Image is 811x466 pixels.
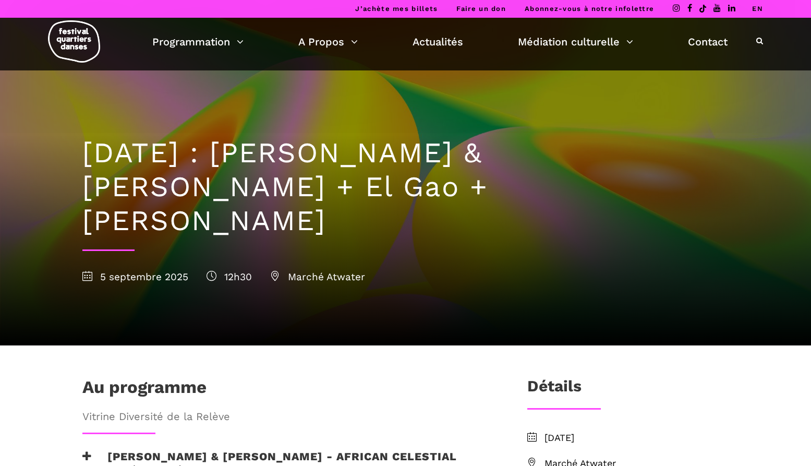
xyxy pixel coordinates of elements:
span: Marché Atwater [270,271,365,283]
h3: Détails [527,377,582,403]
a: Programmation [152,33,244,51]
a: Abonnez-vous à notre infolettre [525,5,654,13]
span: 12h30 [207,271,252,283]
span: [DATE] [544,431,729,446]
a: Médiation culturelle [518,33,633,51]
h1: [DATE] : [PERSON_NAME] & [PERSON_NAME] + El Gao + [PERSON_NAME] [82,136,729,237]
span: 5 septembre 2025 [82,271,188,283]
a: Faire un don [456,5,506,13]
a: Contact [688,33,728,51]
h1: Au programme [82,377,207,403]
a: A Propos [298,33,358,51]
a: EN [752,5,763,13]
span: Vitrine Diversité de la Relève [82,408,493,425]
img: logo-fqd-med [48,20,100,63]
a: Actualités [413,33,463,51]
a: J’achète mes billets [355,5,438,13]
